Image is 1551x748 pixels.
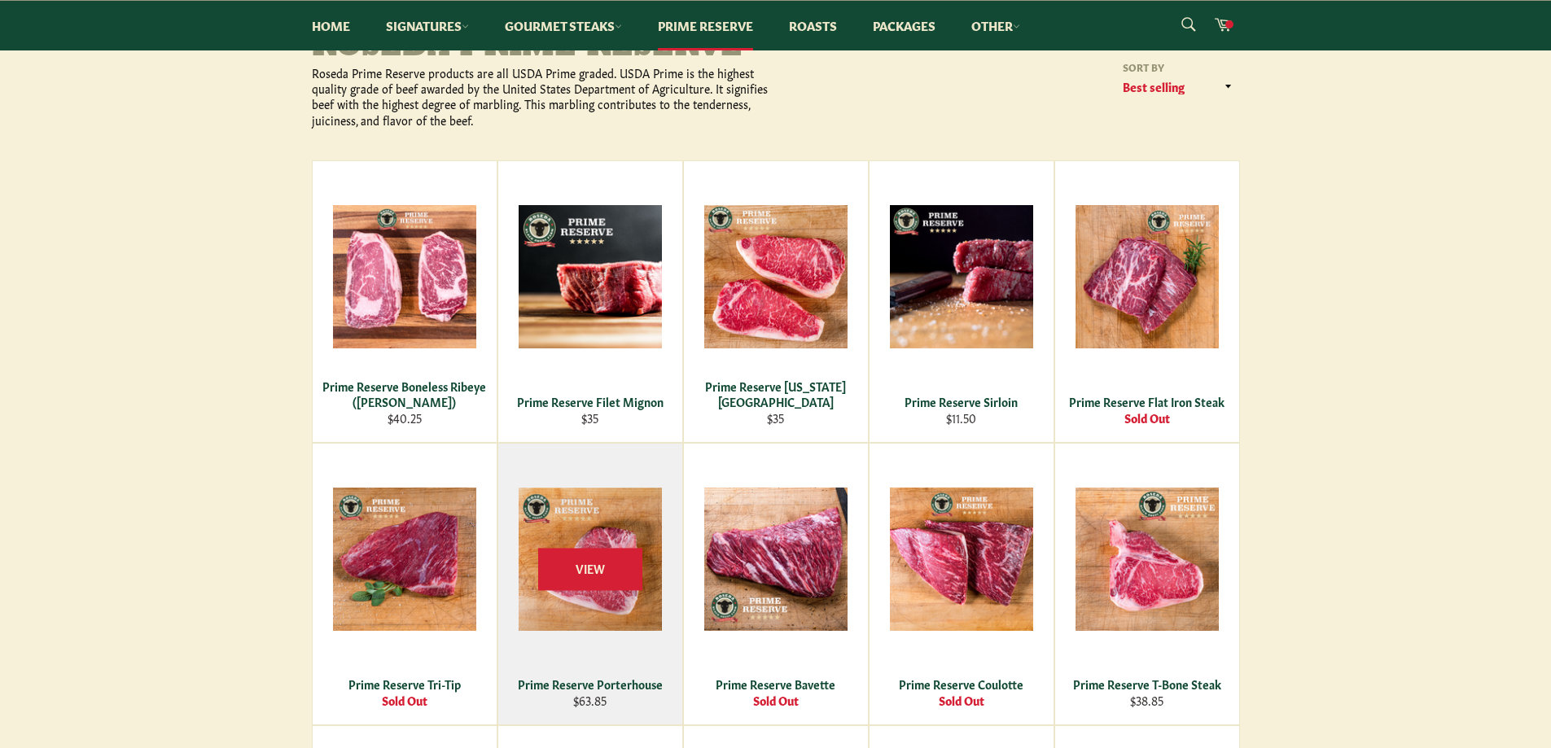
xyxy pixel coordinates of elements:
[312,160,497,443] a: Prime Reserve Boneless Ribeye (Delmonico) Prime Reserve Boneless Ribeye ([PERSON_NAME]) $40.25
[538,549,642,590] span: View
[642,1,769,50] a: Prime Reserve
[370,1,485,50] a: Signatures
[312,443,497,725] a: Prime Reserve Tri-Tip Prime Reserve Tri-Tip Sold Out
[879,410,1043,426] div: $11.50
[322,693,486,708] div: Sold Out
[1076,205,1219,348] img: Prime Reserve Flat Iron Steak
[694,410,857,426] div: $35
[1054,443,1240,725] a: Prime Reserve T-Bone Steak Prime Reserve T-Bone Steak $38.85
[1118,60,1240,74] label: Sort by
[1065,676,1229,692] div: Prime Reserve T-Bone Steak
[773,1,853,50] a: Roasts
[955,1,1036,50] a: Other
[704,488,848,631] img: Prime Reserve Bavette
[869,160,1054,443] a: Prime Reserve Sirloin Prime Reserve Sirloin $11.50
[1065,410,1229,426] div: Sold Out
[1065,394,1229,409] div: Prime Reserve Flat Iron Steak
[1065,693,1229,708] div: $38.85
[296,1,366,50] a: Home
[333,205,476,348] img: Prime Reserve Boneless Ribeye (Delmonico)
[694,676,857,692] div: Prime Reserve Bavette
[869,443,1054,725] a: Prime Reserve Coulotte Prime Reserve Coulotte Sold Out
[1076,488,1219,631] img: Prime Reserve T-Bone Steak
[508,676,672,692] div: Prime Reserve Porterhouse
[333,488,476,631] img: Prime Reserve Tri-Tip
[489,1,638,50] a: Gourmet Steaks
[322,378,486,410] div: Prime Reserve Boneless Ribeye ([PERSON_NAME])
[879,693,1043,708] div: Sold Out
[322,410,486,426] div: $40.25
[497,443,683,725] a: Prime Reserve Porterhouse Prime Reserve Porterhouse $63.85 View
[508,410,672,426] div: $35
[508,394,672,409] div: Prime Reserve Filet Mignon
[683,160,869,443] a: Prime Reserve New York Strip Prime Reserve [US_STATE][GEOGRAPHIC_DATA] $35
[683,443,869,725] a: Prime Reserve Bavette Prime Reserve Bavette Sold Out
[879,394,1043,409] div: Prime Reserve Sirloin
[312,65,776,128] p: Roseda Prime Reserve products are all USDA Prime graded. USDA Prime is the highest quality grade ...
[322,676,486,692] div: Prime Reserve Tri-Tip
[497,160,683,443] a: Prime Reserve Filet Mignon Prime Reserve Filet Mignon $35
[704,205,848,348] img: Prime Reserve New York Strip
[1054,160,1240,443] a: Prime Reserve Flat Iron Steak Prime Reserve Flat Iron Steak Sold Out
[879,676,1043,692] div: Prime Reserve Coulotte
[694,693,857,708] div: Sold Out
[890,205,1033,348] img: Prime Reserve Sirloin
[857,1,952,50] a: Packages
[519,205,662,348] img: Prime Reserve Filet Mignon
[694,378,857,410] div: Prime Reserve [US_STATE][GEOGRAPHIC_DATA]
[890,488,1033,631] img: Prime Reserve Coulotte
